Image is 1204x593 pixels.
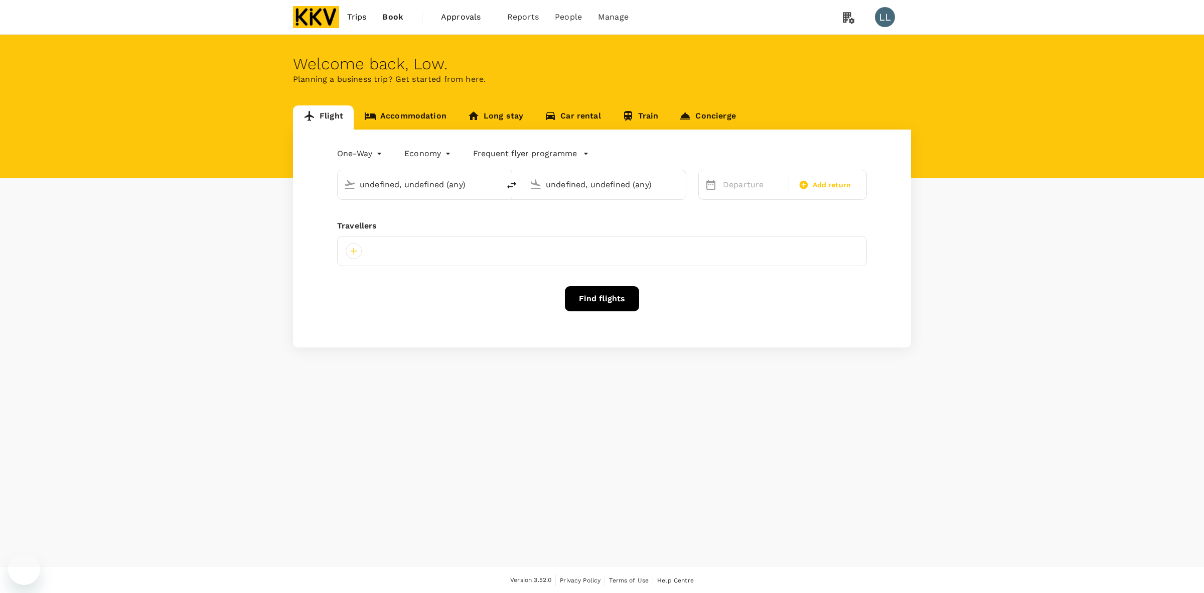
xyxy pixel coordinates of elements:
div: Economy [404,146,453,162]
img: KKV Supply Chain Sdn Bhd [293,6,339,28]
a: Terms of Use [609,575,649,586]
span: Trips [347,11,367,23]
p: Frequent flyer programme [473,148,577,160]
span: Reports [507,11,539,23]
span: Help Centre [657,577,694,584]
p: Departure [723,179,783,191]
span: Version 3.52.0 [510,575,551,585]
a: Train [612,105,669,130]
span: Book [382,11,403,23]
a: Flight [293,105,354,130]
button: delete [500,173,524,197]
a: Privacy Policy [560,575,600,586]
span: People [555,11,582,23]
button: Open [493,183,495,185]
div: LL [875,7,895,27]
div: Welcome back , Low . [293,55,911,73]
button: Open [679,183,681,185]
p: Planning a business trip? Get started from here. [293,73,911,85]
div: Travellers [337,220,867,232]
a: Concierge [669,105,746,130]
button: Frequent flyer programme [473,148,589,160]
span: Approvals [441,11,491,23]
span: Privacy Policy [560,577,600,584]
span: Manage [598,11,629,23]
input: Going to [546,177,665,192]
span: Add return [813,180,851,190]
iframe: Button to launch messaging window [8,553,40,585]
input: Depart from [360,177,479,192]
div: One-Way [337,146,384,162]
a: Long stay [457,105,534,130]
a: Car rental [534,105,612,130]
button: Find flights [565,286,639,311]
a: Help Centre [657,575,694,586]
a: Accommodation [354,105,457,130]
span: Terms of Use [609,577,649,584]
